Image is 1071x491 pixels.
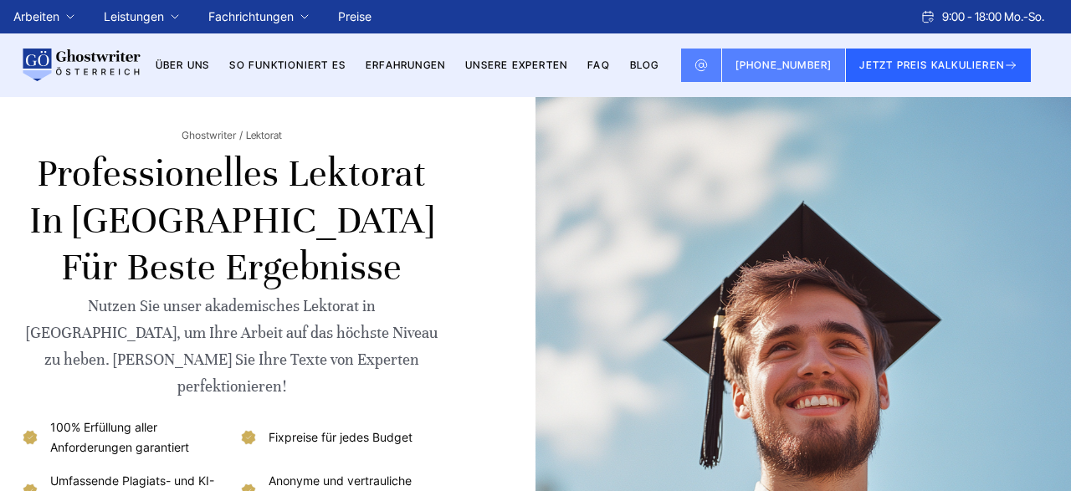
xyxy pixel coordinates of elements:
h1: Professionelles Lektorat in [GEOGRAPHIC_DATA] für beste Ergebnisse [20,151,443,291]
button: JETZT PREIS KALKULIEREN [846,49,1031,82]
a: So funktioniert es [229,59,346,71]
img: logo wirschreiben [20,49,141,82]
a: Erfahrungen [366,59,445,71]
div: Nutzen Sie unser akademisches Lektorat in [GEOGRAPHIC_DATA], um Ihre Arbeit auf das höchste Nivea... [20,293,443,400]
a: Fachrichtungen [208,7,294,27]
a: Arbeiten [13,7,59,27]
span: [PHONE_NUMBER] [735,59,833,71]
img: Email [694,59,708,72]
a: Preise [338,9,372,23]
a: Leistungen [104,7,164,27]
img: 100% Erfüllung aller Anforderungen garantiert [20,427,40,448]
li: Fixpreise für jedes Budget [238,417,443,458]
a: FAQ [587,59,610,71]
span: Lektorat [246,129,282,142]
span: 9:00 - 18:00 Mo.-So. [942,7,1044,27]
a: Unsere Experten [465,59,567,71]
a: [PHONE_NUMBER] [722,49,847,82]
img: Schedule [920,10,935,23]
a: Ghostwriter [182,129,243,142]
a: BLOG [630,59,659,71]
li: 100% Erfüllung aller Anforderungen garantiert [20,417,225,458]
img: Fixpreise für jedes Budget [238,427,259,448]
a: Über uns [156,59,210,71]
